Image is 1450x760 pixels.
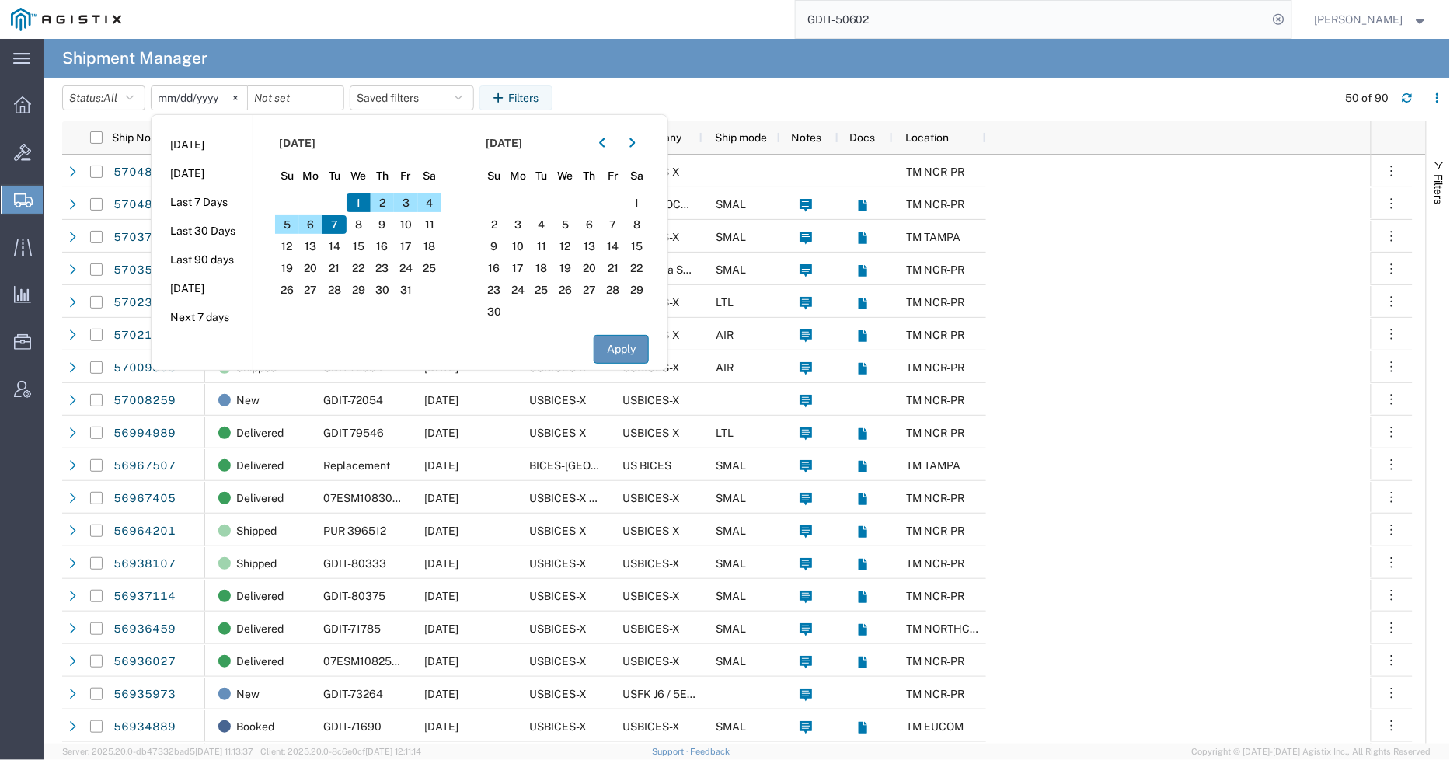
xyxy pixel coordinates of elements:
[716,296,734,309] span: LTL
[577,259,601,277] span: 20
[601,259,626,277] span: 21
[152,246,253,274] li: Last 90 days
[601,237,626,256] span: 14
[322,281,347,299] span: 28
[112,131,153,144] span: Ship No.
[625,215,649,234] span: 8
[236,580,284,612] span: Delivered
[625,168,649,184] span: Sa
[906,655,964,668] span: TM NCR-PR
[483,281,507,299] span: 23
[113,356,176,381] a: 57009305
[622,459,671,472] span: US BICES
[394,237,418,256] span: 17
[323,525,386,537] span: PUR 396512
[62,85,145,110] button: Status:All
[113,617,176,642] a: 56936459
[113,160,176,185] a: 57048594
[483,215,507,234] span: 2
[113,552,176,577] a: 56938107
[622,492,680,504] span: USBICES-X
[113,193,176,218] a: 57048529
[577,237,601,256] span: 13
[365,747,421,756] span: [DATE] 12:11:14
[323,459,390,472] span: Replacement
[113,486,176,511] a: 56967405
[236,645,284,678] span: Delivered
[299,168,323,184] span: Mo
[622,427,680,439] span: USBICES-X
[529,525,587,537] span: USBICES-X
[479,85,552,110] button: Filters
[424,622,458,635] span: 09/25/2025
[236,417,284,449] span: Delivered
[394,259,418,277] span: 24
[529,688,587,700] span: USBICES-X
[299,237,323,256] span: 13
[394,281,418,299] span: 31
[347,193,371,212] span: 1
[236,710,274,743] span: Booked
[577,168,601,184] span: Th
[418,193,442,212] span: 4
[625,193,649,212] span: 1
[236,384,260,417] span: New
[716,263,746,276] span: SMAL
[1192,745,1431,758] span: Copyright © [DATE]-[DATE] Agistix Inc., All Rights Reserved
[622,525,680,537] span: USBICES-X
[529,459,676,472] span: BICES-TAMPA
[424,590,458,602] span: 09/26/2025
[553,168,577,184] span: We
[236,678,260,710] span: New
[483,168,507,184] span: Su
[553,215,577,234] span: 5
[906,622,987,635] span: TM NORTHCOM
[275,168,299,184] span: Su
[152,274,253,303] li: [DATE]
[62,39,207,78] h4: Shipment Manager
[347,237,371,256] span: 15
[906,329,964,341] span: TM NCR-PR
[323,720,382,733] span: GDIT-71690
[62,747,253,756] span: Server: 2025.20.0-db47332bad5
[113,225,176,250] a: 57037262
[553,237,577,256] span: 12
[716,361,734,374] span: AIR
[275,237,299,256] span: 12
[529,492,634,504] span: USBICES-X Logistics
[260,747,421,756] span: Client: 2025.20.0-8c6e0cf
[113,715,176,740] a: 56934889
[323,557,386,570] span: GDIT-80333
[716,557,746,570] span: SMAL
[424,492,458,504] span: 09/29/2025
[152,159,253,188] li: [DATE]
[529,590,587,602] span: USBICES-X
[323,590,385,602] span: GDIT-80375
[113,682,176,707] a: 56935973
[906,166,964,178] span: TM NCR-PR
[506,237,530,256] span: 10
[483,302,507,321] span: 30
[195,747,253,756] span: [DATE] 11:13:37
[371,237,395,256] span: 16
[113,389,176,413] a: 57008259
[424,688,458,700] span: 09/29/2025
[594,335,649,364] button: Apply
[715,131,767,144] span: Ship mode
[530,281,554,299] span: 25
[906,688,964,700] span: TM NCR-PR
[152,303,253,332] li: Next 7 days
[424,459,458,472] span: 09/29/2025
[279,135,315,152] span: [DATE]
[113,519,176,544] a: 56964201
[906,394,964,406] span: TM NCR-PR
[625,259,649,277] span: 22
[322,237,347,256] span: 14
[418,259,442,277] span: 25
[506,259,530,277] span: 17
[530,215,554,234] span: 4
[394,215,418,234] span: 10
[371,215,395,234] span: 9
[506,168,530,184] span: Mo
[716,459,746,472] span: SMAL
